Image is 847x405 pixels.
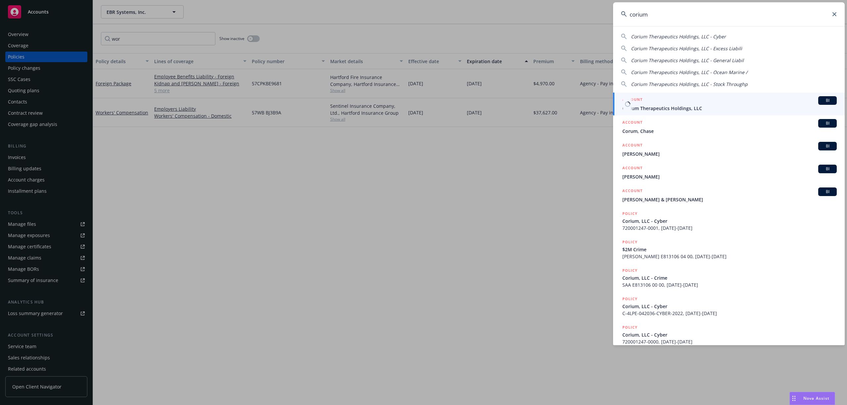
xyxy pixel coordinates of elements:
a: ACCOUNTBI[PERSON_NAME] & [PERSON_NAME] [613,184,845,207]
a: POLICYCorium, LLC - CrimeSAA E813106 00 00, [DATE]-[DATE] [613,263,845,292]
a: ACCOUNTBI[PERSON_NAME] [613,138,845,161]
span: 720001247-0000, [DATE]-[DATE] [622,338,837,345]
h5: POLICY [622,267,638,274]
span: BI [821,143,834,149]
button: Nova Assist [789,392,835,405]
a: ACCOUNTBICorum, Chase [613,115,845,138]
span: Corium Therapeutics Holdings, LLC - Stock Throughp [631,81,748,87]
h5: ACCOUNT [622,119,643,127]
input: Search... [613,2,845,26]
a: ACCOUNTBI[PERSON_NAME] [613,161,845,184]
a: POLICYCorium, LLC - Cyber720001247-0000, [DATE]-[DATE] [613,320,845,349]
span: Corium Therapeutics Holdings, LLC [622,105,837,112]
h5: ACCOUNT [622,187,643,195]
span: Corium Therapeutics Holdings, LLC - General Liabil [631,57,744,63]
span: [PERSON_NAME] [622,150,837,157]
h5: POLICY [622,296,638,302]
span: BI [821,120,834,126]
span: 720001247-0001, [DATE]-[DATE] [622,224,837,231]
h5: ACCOUNT [622,142,643,150]
h5: POLICY [622,210,638,217]
span: Corium Therapeutics Holdings, LLC - Ocean Marine / [631,69,747,75]
h5: POLICY [622,239,638,245]
span: Corium, LLC - Crime [622,274,837,281]
span: Corium, LLC - Cyber [622,218,837,224]
div: Drag to move [790,392,798,405]
h5: ACCOUNT [622,96,643,104]
span: [PERSON_NAME] & [PERSON_NAME] [622,196,837,203]
span: SAA E813106 00 00, [DATE]-[DATE] [622,281,837,288]
span: [PERSON_NAME] [622,173,837,180]
h5: ACCOUNT [622,165,643,173]
span: Corium Therapeutics Holdings, LLC - Cyber [631,33,726,40]
a: ACCOUNTBICorium Therapeutics Holdings, LLC [613,93,845,115]
span: BI [821,166,834,172]
span: C-4LPE-042036-CYBER-2022, [DATE]-[DATE] [622,310,837,317]
span: $2M Crime [622,246,837,253]
a: POLICYCorium, LLC - CyberC-4LPE-042036-CYBER-2022, [DATE]-[DATE] [613,292,845,320]
span: Corium, LLC - Cyber [622,303,837,310]
span: Corium, LLC - Cyber [622,331,837,338]
span: BI [821,98,834,103]
span: [PERSON_NAME] E813106 04 00, [DATE]-[DATE] [622,253,837,260]
span: Corum, Chase [622,128,837,135]
span: Corium Therapeutics Holdings, LLC - Excess Liabili [631,45,742,52]
span: BI [821,189,834,195]
a: POLICYCorium, LLC - Cyber720001247-0001, [DATE]-[DATE] [613,207,845,235]
a: POLICY$2M Crime[PERSON_NAME] E813106 04 00, [DATE]-[DATE] [613,235,845,263]
span: Nova Assist [803,395,829,401]
h5: POLICY [622,324,638,331]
